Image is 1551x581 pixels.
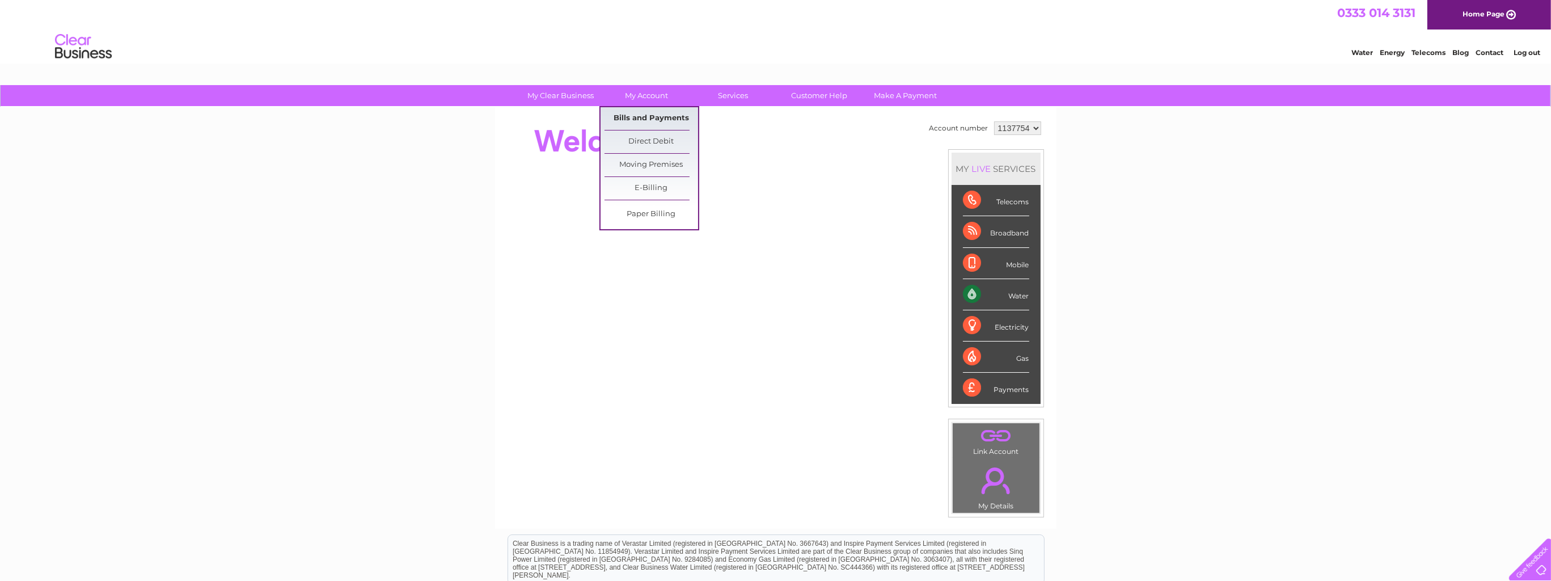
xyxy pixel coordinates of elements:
div: Gas [963,342,1029,373]
a: Contact [1476,48,1503,57]
a: 0333 014 3131 [1337,6,1415,20]
a: Moving Premises [605,154,698,176]
a: Direct Debit [605,130,698,153]
a: My Account [600,85,694,106]
a: Customer Help [772,85,866,106]
img: logo.png [54,30,112,64]
div: Payments [963,373,1029,403]
div: MY SERVICES [952,153,1041,185]
div: Mobile [963,248,1029,279]
a: Telecoms [1411,48,1446,57]
a: My Clear Business [514,85,607,106]
a: Make A Payment [859,85,952,106]
a: Paper Billing [605,203,698,226]
a: Water [1351,48,1373,57]
a: . [956,461,1037,500]
td: My Details [952,458,1040,513]
a: Services [686,85,780,106]
div: LIVE [970,163,994,174]
div: Broadband [963,216,1029,247]
a: Blog [1452,48,1469,57]
a: Energy [1380,48,1405,57]
div: Electricity [963,310,1029,342]
td: Link Account [952,423,1040,458]
a: E-Billing [605,177,698,200]
div: Water [963,279,1029,310]
a: Bills and Payments [605,107,698,130]
div: Clear Business is a trading name of Verastar Limited (registered in [GEOGRAPHIC_DATA] No. 3667643... [508,6,1044,55]
a: Log out [1514,48,1540,57]
div: Telecoms [963,185,1029,216]
td: Account number [927,119,991,138]
a: . [956,426,1037,446]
